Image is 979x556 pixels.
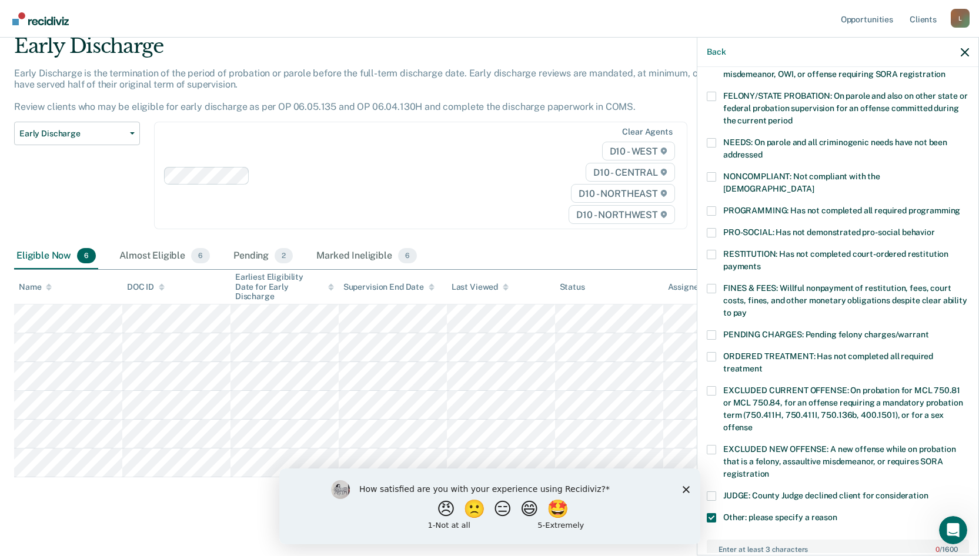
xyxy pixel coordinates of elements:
[723,91,968,125] span: FELONY/STATE PROBATION: On parole and also on other state or federal probation supervision for an...
[14,243,98,269] div: Eligible Now
[668,282,723,292] div: Assigned to
[723,491,928,500] span: JUDGE: County Judge declined client for consideration
[571,184,674,203] span: D10 - NORTHEAST
[586,163,675,182] span: D10 - CENTRAL
[19,129,125,139] span: Early Discharge
[452,282,509,292] div: Last Viewed
[127,282,165,292] div: DOC ID
[14,68,744,113] p: Early Discharge is the termination of the period of probation or parole before the full-term disc...
[602,142,675,160] span: D10 - WEST
[231,243,295,269] div: Pending
[723,138,947,159] span: NEEDS: On parole and all criminogenic needs have not been addressed
[398,248,417,263] span: 6
[723,386,963,432] span: EXCLUDED CURRENT OFFENSE: On probation for MCL 750.81 or MCL 750.84, for an offense requiring a m...
[275,248,293,263] span: 2
[117,243,212,269] div: Almost Eligible
[708,541,968,554] label: Enter at least 3 characters
[723,444,955,478] span: EXCLUDED NEW OFFENSE: A new offense while on probation that is a felony, assaultive misdemeanor, ...
[723,330,928,339] span: PENDING CHARGES: Pending felony charges/warrant
[935,545,940,554] span: 0
[77,248,96,263] span: 6
[19,282,52,292] div: Name
[191,248,210,263] span: 6
[314,243,419,269] div: Marked Ineligible
[560,282,585,292] div: Status
[723,206,960,215] span: PROGRAMMING: Has not completed all required programming
[569,205,674,224] span: D10 - NORTHWEST
[939,516,967,544] iframe: Intercom live chat
[343,282,435,292] div: Supervision End Date
[622,127,672,137] div: Clear agents
[235,272,334,302] div: Earliest Eligibility Date for Early Discharge
[951,9,970,28] div: L
[279,468,700,544] iframe: Survey by Kim from Recidiviz
[12,12,69,25] img: Recidiviz
[723,249,948,271] span: RESTITUTION: Has not completed court-ordered restitution payments
[723,172,880,193] span: NONCOMPLIANT: Not compliant with the [DEMOGRAPHIC_DATA]
[951,9,970,28] button: Profile dropdown button
[707,47,726,57] button: Back
[14,34,749,68] div: Early Discharge
[723,227,935,237] span: PRO-SOCIAL: Has not demonstrated pro-social behavior
[723,513,837,522] span: Other: please specify a reason
[723,283,967,317] span: FINES & FEES: Willful nonpayment of restitution, fees, court costs, fines, and other monetary obl...
[935,545,957,554] span: / 1600
[723,351,933,373] span: ORDERED TREATMENT: Has not completed all required treatment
